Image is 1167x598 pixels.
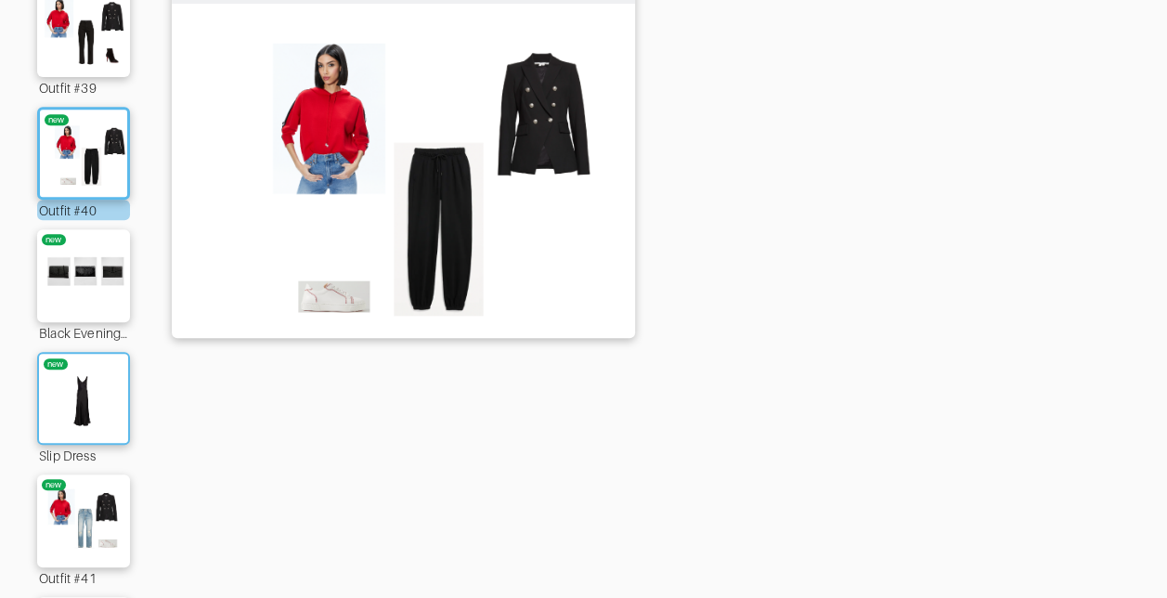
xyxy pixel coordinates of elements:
[37,77,130,97] div: Outfit #39
[34,119,132,188] img: Outfit Outfit #40
[37,322,130,343] div: Black Evening Bag suggestions
[31,484,136,558] img: Outfit Outfit #41
[37,567,130,588] div: Outfit #41
[31,239,136,313] img: Outfit Black Evening Bag suggestions
[47,358,64,370] div: new
[181,13,626,326] img: Outfit Outfit #40
[45,479,62,490] div: new
[37,445,130,465] div: Slip Dress
[48,114,65,125] div: new
[37,200,130,220] div: Outfit #40
[33,363,134,434] img: Outfit Slip Dress
[45,234,62,245] div: new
